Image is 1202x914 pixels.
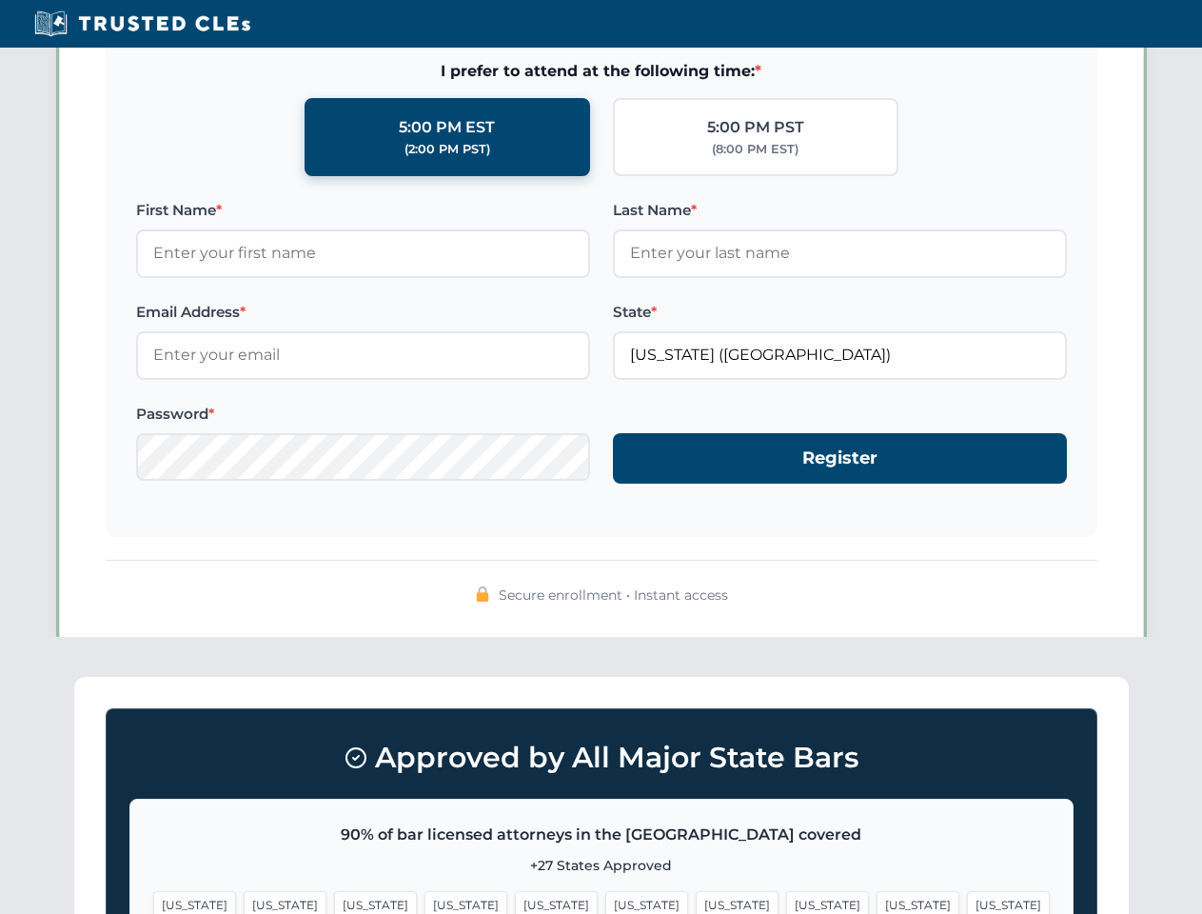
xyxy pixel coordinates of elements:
[29,10,256,38] img: Trusted CLEs
[153,855,1050,876] p: +27 States Approved
[136,59,1067,84] span: I prefer to attend at the following time:
[136,301,590,324] label: Email Address
[613,301,1067,324] label: State
[613,331,1067,379] input: Florida (FL)
[707,115,804,140] div: 5:00 PM PST
[153,823,1050,847] p: 90% of bar licensed attorneys in the [GEOGRAPHIC_DATA] covered
[136,199,590,222] label: First Name
[399,115,495,140] div: 5:00 PM EST
[136,331,590,379] input: Enter your email
[613,229,1067,277] input: Enter your last name
[136,229,590,277] input: Enter your first name
[613,199,1067,222] label: Last Name
[136,403,590,426] label: Password
[475,586,490,602] img: 🔒
[404,140,490,159] div: (2:00 PM PST)
[712,140,798,159] div: (8:00 PM EST)
[499,585,728,606] span: Secure enrollment • Instant access
[613,433,1067,484] button: Register
[129,732,1074,784] h3: Approved by All Major State Bars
